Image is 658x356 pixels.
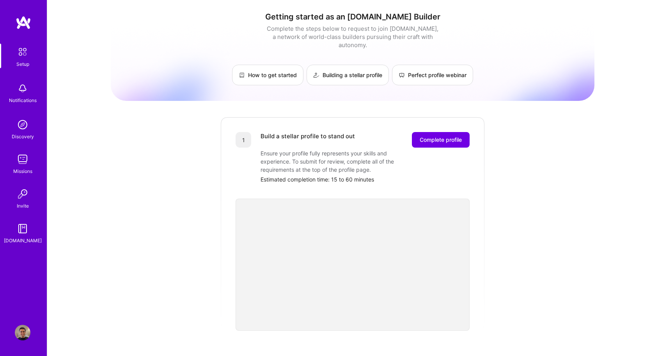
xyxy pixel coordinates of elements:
img: discovery [15,117,30,132]
div: Estimated completion time: 15 to 60 minutes [261,175,470,183]
a: User Avatar [13,325,32,340]
div: Missions [13,167,32,175]
div: [DOMAIN_NAME] [4,236,42,245]
a: Perfect profile webinar [392,65,473,85]
img: teamwork [15,152,30,167]
div: Complete the steps below to request to join [DOMAIN_NAME], a network of world-class builders purs... [265,25,440,49]
div: Ensure your profile fully represents your skills and experience. To submit for review, complete a... [261,149,417,174]
img: bell [15,81,30,96]
img: setup [14,44,31,60]
div: Discovery [12,132,34,141]
div: Invite [17,202,29,210]
img: How to get started [239,72,245,78]
iframe: video [236,199,470,331]
img: logo [16,16,31,30]
button: Complete profile [412,132,470,148]
img: Perfect profile webinar [399,72,405,78]
img: guide book [15,221,30,236]
a: Building a stellar profile [307,65,389,85]
span: Complete profile [420,136,462,144]
h1: Getting started as an [DOMAIN_NAME] Builder [111,12,594,21]
img: User Avatar [15,325,30,340]
img: Building a stellar profile [313,72,319,78]
div: Notifications [9,96,37,104]
div: Build a stellar profile to stand out [261,132,355,148]
div: 1 [236,132,251,148]
img: Invite [15,186,30,202]
div: Setup [16,60,29,68]
a: How to get started [232,65,303,85]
